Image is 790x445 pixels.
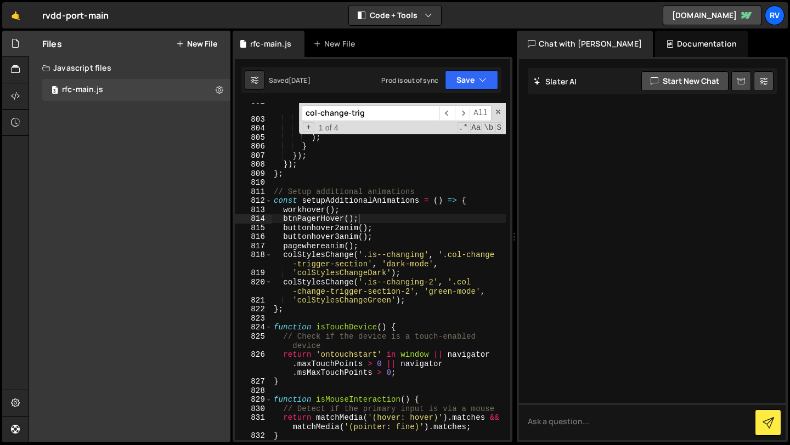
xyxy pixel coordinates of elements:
[235,377,272,386] div: 827
[235,160,272,169] div: 808
[235,169,272,179] div: 809
[235,187,272,197] div: 811
[641,71,729,91] button: Start new chat
[663,5,761,25] a: [DOMAIN_NAME]
[235,232,272,242] div: 816
[235,296,272,305] div: 821
[235,133,272,142] div: 805
[235,404,272,414] div: 830
[235,250,272,269] div: 818
[235,269,272,278] div: 819
[235,206,272,215] div: 813
[445,70,498,90] button: Save
[235,242,272,251] div: 817
[52,87,58,95] span: 3
[235,196,272,206] div: 812
[250,38,291,49] div: rfc-main.js
[495,122,503,133] span: Search In Selection
[235,224,272,233] div: 815
[235,97,272,115] div: 802
[235,214,272,224] div: 814
[235,314,272,323] div: 823
[42,9,109,22] div: rvdd-port-main
[235,115,272,124] div: 803
[533,76,577,87] h2: Slater AI
[470,122,482,133] span: CaseSensitive Search
[235,151,272,161] div: 807
[235,142,272,151] div: 806
[235,431,272,441] div: 832
[289,76,311,85] div: [DATE]
[42,79,230,101] div: 13742/34736.js
[655,31,748,57] div: Documentation
[483,122,494,133] span: Whole Word Search
[517,31,653,57] div: Chat with [PERSON_NAME]
[235,178,272,187] div: 810
[302,105,439,121] input: Search for
[439,105,455,121] span: ​
[235,124,272,133] div: 804
[235,323,272,332] div: 824
[176,39,217,48] button: New File
[458,122,469,133] span: RegExp Search
[381,76,438,85] div: Prod is out of sync
[29,57,230,79] div: Javascript files
[313,38,359,49] div: New File
[235,413,272,431] div: 831
[2,2,29,28] a: 🤙
[269,76,311,85] div: Saved
[765,5,785,25] a: rv
[62,85,103,95] div: rfc-main.js
[235,332,272,350] div: 825
[235,278,272,296] div: 820
[235,305,272,314] div: 822
[235,386,272,396] div: 828
[42,38,62,50] h2: Files
[303,122,314,133] span: Toggle Replace mode
[314,123,343,133] span: 1 of 4
[470,105,492,121] span: Alt-Enter
[235,395,272,404] div: 829
[235,350,272,378] div: 826
[455,105,470,121] span: ​
[349,5,441,25] button: Code + Tools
